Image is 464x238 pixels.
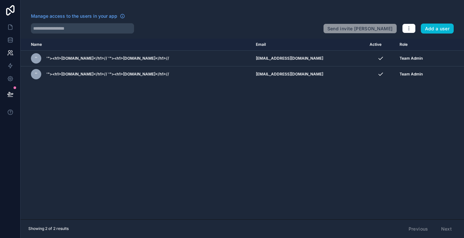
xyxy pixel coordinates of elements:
[252,51,366,66] td: [EMAIL_ADDRESS][DOMAIN_NAME]
[21,39,252,51] th: Name
[21,39,464,219] div: scrollable content
[252,66,366,82] td: [EMAIL_ADDRESS][DOMAIN_NAME]
[35,56,37,61] span: ''
[396,39,443,51] th: Role
[31,13,117,19] span: Manage access to the users in your app
[28,226,69,231] span: Showing 2 of 2 results
[46,56,169,61] span: '"><h1>[DOMAIN_NAME]</h1>// '"><h1>[DOMAIN_NAME]</h1>//
[46,72,169,77] span: '"><h1>[DOMAIN_NAME]</h1>// '"><h1>[DOMAIN_NAME]</h1>//
[35,72,37,77] span: ''
[366,39,396,51] th: Active
[421,24,454,34] button: Add a user
[252,39,366,51] th: Email
[400,72,423,77] span: Team Admin
[31,13,125,19] a: Manage access to the users in your app
[400,56,423,61] span: Team Admin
